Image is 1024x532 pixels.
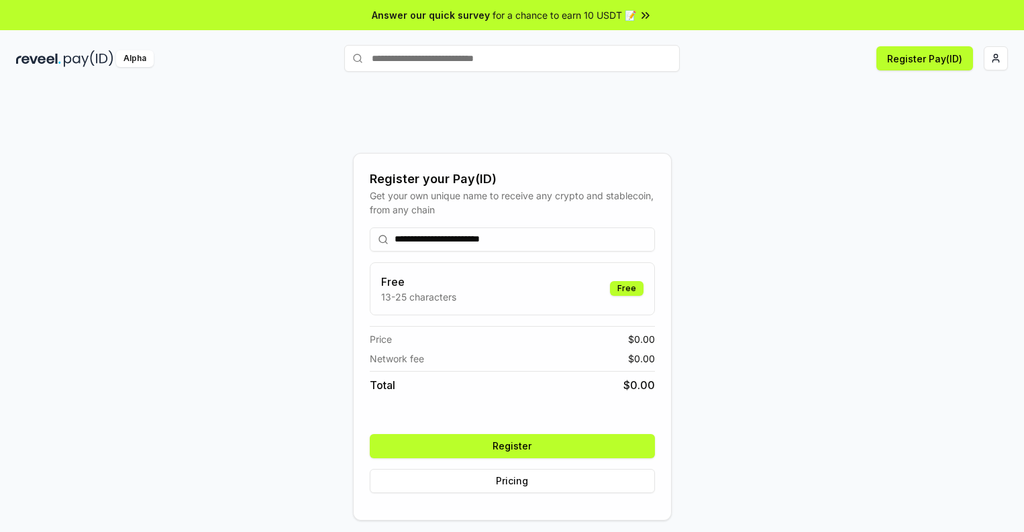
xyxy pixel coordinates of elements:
[370,469,655,493] button: Pricing
[16,50,61,67] img: reveel_dark
[370,170,655,189] div: Register your Pay(ID)
[372,8,490,22] span: Answer our quick survey
[370,377,395,393] span: Total
[628,352,655,366] span: $ 0.00
[876,46,973,70] button: Register Pay(ID)
[628,332,655,346] span: $ 0.00
[116,50,154,67] div: Alpha
[370,352,424,366] span: Network fee
[370,189,655,217] div: Get your own unique name to receive any crypto and stablecoin, from any chain
[381,274,456,290] h3: Free
[381,290,456,304] p: 13-25 characters
[623,377,655,393] span: $ 0.00
[610,281,644,296] div: Free
[370,434,655,458] button: Register
[370,332,392,346] span: Price
[64,50,113,67] img: pay_id
[493,8,636,22] span: for a chance to earn 10 USDT 📝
